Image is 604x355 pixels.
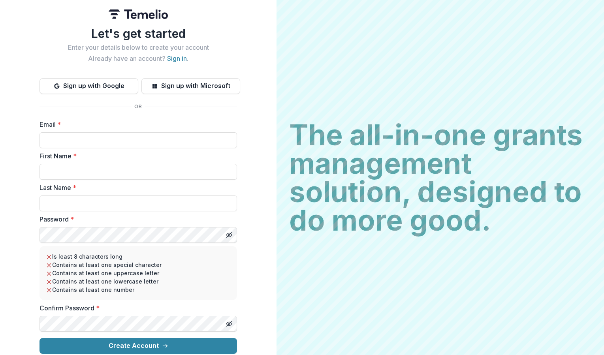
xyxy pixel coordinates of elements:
button: Sign up with Google [40,78,138,94]
h2: Enter your details below to create your account [40,44,237,51]
label: Confirm Password [40,303,232,313]
img: Temelio [109,9,168,19]
li: Contains at least one number [46,286,231,294]
h1: Let's get started [40,26,237,41]
label: Password [40,214,232,224]
label: First Name [40,151,232,161]
a: Sign in [167,54,187,62]
li: Contains at least one special character [46,261,231,269]
h2: Already have an account? . [40,55,237,62]
button: Sign up with Microsoft [141,78,240,94]
label: Last Name [40,183,232,192]
li: Is least 8 characters long [46,252,231,261]
button: Create Account [40,338,237,354]
button: Toggle password visibility [223,229,235,241]
li: Contains at least one uppercase letter [46,269,231,277]
label: Email [40,120,232,129]
button: Toggle password visibility [223,317,235,330]
li: Contains at least one lowercase letter [46,277,231,286]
